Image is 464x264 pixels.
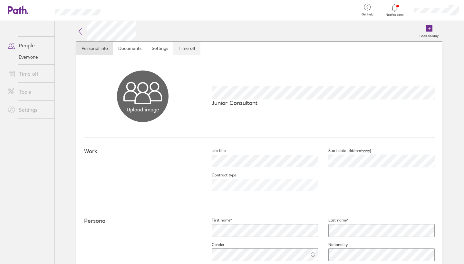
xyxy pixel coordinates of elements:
[201,242,225,247] label: Gender
[416,21,442,42] a: Book holiday
[3,103,54,116] a: Settings
[384,3,405,17] a: Notifications
[147,42,173,55] a: Settings
[3,39,54,52] a: People
[384,13,405,17] span: Notifications
[84,148,201,155] h4: Work
[212,99,435,106] p: Junior Consultant
[113,42,147,55] a: Documents
[357,13,378,16] span: Get help
[84,218,201,224] h4: Personal
[318,218,348,223] label: Last name*
[173,42,200,55] a: Time off
[318,148,371,153] label: Start date (dd/mm/yyyy)
[3,67,54,80] a: Time off
[201,218,232,223] label: First name*
[201,173,236,178] label: Contract type
[76,42,113,55] a: Personal info
[318,242,348,247] label: Nationality
[201,148,226,153] label: Job title
[416,32,442,38] label: Book holiday
[3,85,54,98] a: Tools
[3,52,54,62] a: Everyone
